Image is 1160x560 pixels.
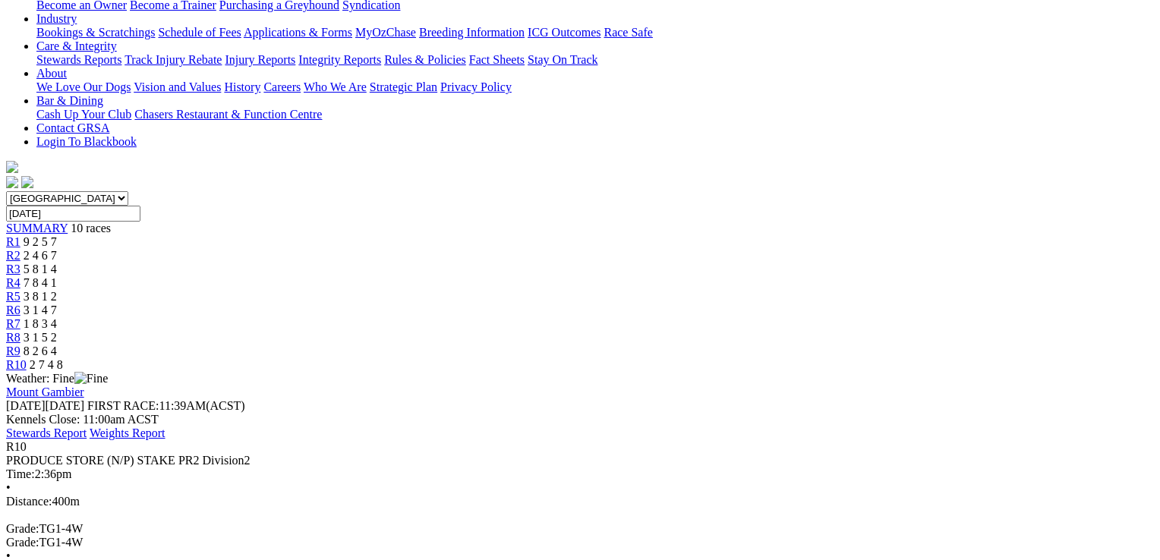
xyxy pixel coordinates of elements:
span: Distance: [6,495,52,508]
a: Vision and Values [134,80,221,93]
span: FIRST RACE: [87,399,159,412]
a: Chasers Restaurant & Function Centre [134,108,322,121]
span: Grade: [6,522,39,535]
a: Integrity Reports [298,53,381,66]
a: R4 [6,276,20,289]
div: About [36,80,1143,94]
a: Stewards Reports [36,53,121,66]
a: Careers [263,80,301,93]
input: Select date [6,206,140,222]
a: Track Injury Rebate [125,53,222,66]
a: Breeding Information [419,26,525,39]
img: logo-grsa-white.png [6,161,18,173]
a: ICG Outcomes [528,26,600,39]
span: 3 8 1 2 [24,290,57,303]
div: Industry [36,26,1143,39]
a: Industry [36,12,77,25]
a: Race Safe [604,26,652,39]
span: • [6,481,11,494]
a: Stewards Report [6,426,87,439]
span: 2 4 6 7 [24,249,57,262]
span: 8 2 6 4 [24,344,57,357]
span: 2 7 4 8 [30,358,63,371]
span: 9 2 5 7 [24,235,57,248]
span: 1 8 3 4 [24,317,57,330]
a: Mount Gambier [6,385,84,398]
a: R2 [6,249,20,262]
span: 10 races [71,222,111,234]
div: Kennels Close: 11:00am ACST [6,413,1143,426]
div: TG1-4W [6,522,1143,536]
a: Care & Integrity [36,39,117,52]
a: R6 [6,304,20,316]
a: Stay On Track [528,53,597,66]
a: Strategic Plan [370,80,437,93]
span: 7 8 4 1 [24,276,57,289]
a: History [224,80,260,93]
img: Fine [74,372,108,385]
a: SUMMARY [6,222,68,234]
div: Care & Integrity [36,53,1143,67]
a: Weights Report [90,426,165,439]
a: R8 [6,331,20,344]
a: We Love Our Dogs [36,80,131,93]
a: Bar & Dining [36,94,103,107]
a: Injury Reports [225,53,295,66]
div: PRODUCE STORE (N/P) STAKE PR2 Division2 [6,454,1143,467]
a: Who We Are [304,80,367,93]
div: Bar & Dining [36,108,1143,121]
span: Time: [6,467,35,480]
a: MyOzChase [355,26,416,39]
span: 11:39AM(ACST) [87,399,245,412]
span: [DATE] [6,399,84,412]
a: Bookings & Scratchings [36,26,155,39]
span: 5 8 1 4 [24,263,57,275]
span: [DATE] [6,399,46,412]
a: Privacy Policy [440,80,512,93]
span: Grade: [6,536,39,549]
span: 3 1 4 7 [24,304,57,316]
a: Fact Sheets [469,53,525,66]
span: 3 1 5 2 [24,331,57,344]
a: R5 [6,290,20,303]
span: Weather: Fine [6,372,108,385]
div: TG1-4W [6,536,1143,549]
div: 400m [6,495,1143,508]
a: Applications & Forms [244,26,352,39]
a: R10 [6,358,27,371]
img: twitter.svg [21,176,33,188]
img: facebook.svg [6,176,18,188]
a: R1 [6,235,20,248]
a: Schedule of Fees [158,26,241,39]
div: 2:36pm [6,467,1143,481]
a: R3 [6,263,20,275]
a: Rules & Policies [384,53,466,66]
a: Cash Up Your Club [36,108,131,121]
a: Contact GRSA [36,121,109,134]
a: R9 [6,344,20,357]
a: R7 [6,317,20,330]
a: About [36,67,67,80]
span: R10 [6,440,27,453]
a: Login To Blackbook [36,135,137,148]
